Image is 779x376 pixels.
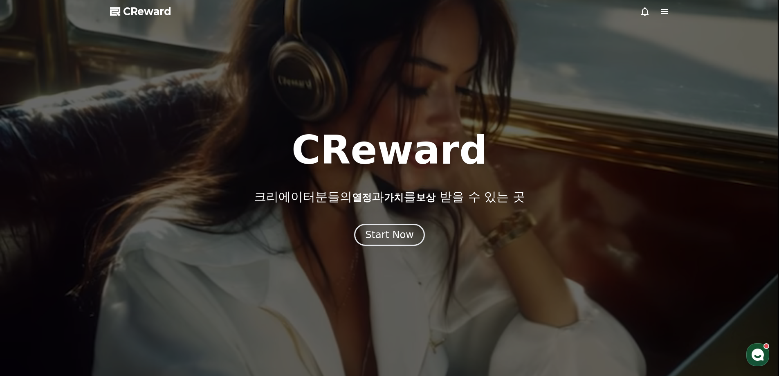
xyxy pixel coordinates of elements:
[54,259,106,280] a: 대화
[365,228,414,241] div: Start Now
[26,272,31,278] span: 홈
[354,224,425,246] button: Start Now
[123,5,171,18] span: CReward
[106,259,157,280] a: 설정
[2,259,54,280] a: 홈
[254,189,525,204] p: 크리에이터분들의 과 를 받을 수 있는 곳
[126,272,136,278] span: 설정
[384,192,404,203] span: 가치
[416,192,436,203] span: 보상
[110,5,171,18] a: CReward
[75,272,85,279] span: 대화
[352,192,372,203] span: 열정
[354,232,425,240] a: Start Now
[292,131,487,170] h1: CReward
